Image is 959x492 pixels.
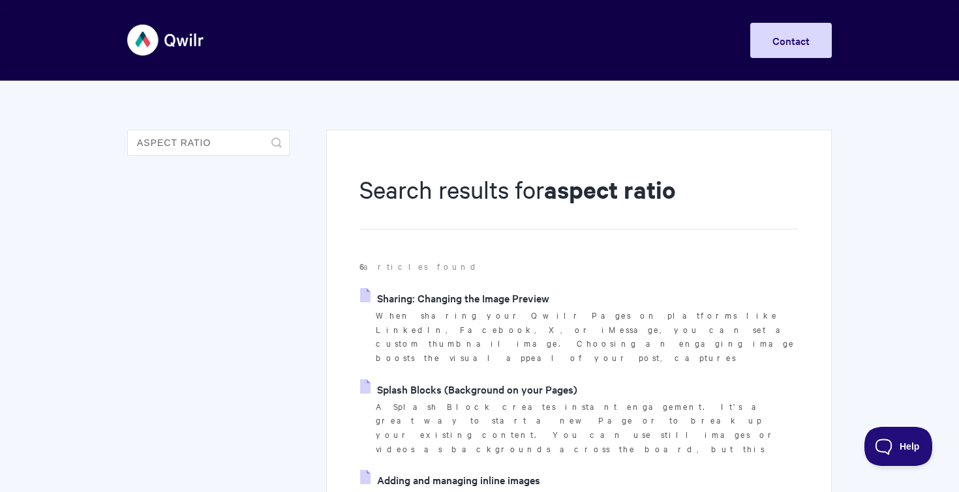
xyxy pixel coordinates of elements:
p: A Splash Block creates instant engagement. It's a great way to start a new Page or to break up yo... [376,399,799,456]
iframe: Toggle Customer Support [864,427,933,466]
a: Splash Blocks (Background on your Pages) [360,379,577,399]
strong: 6 [359,260,363,272]
p: articles found [359,259,799,274]
a: Sharing: Changing the Image Preview [360,288,549,308]
strong: aspect ratio [544,173,676,205]
p: When sharing your Qwilr Pages on platforms like LinkedIn, Facebook, X, or iMessage, you can set a... [376,308,799,365]
img: Qwilr Help Center [127,16,205,65]
h1: Search results for [359,173,799,229]
a: Adding and managing inline images [360,470,540,489]
input: Search [127,130,290,156]
a: Contact [750,23,832,58]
